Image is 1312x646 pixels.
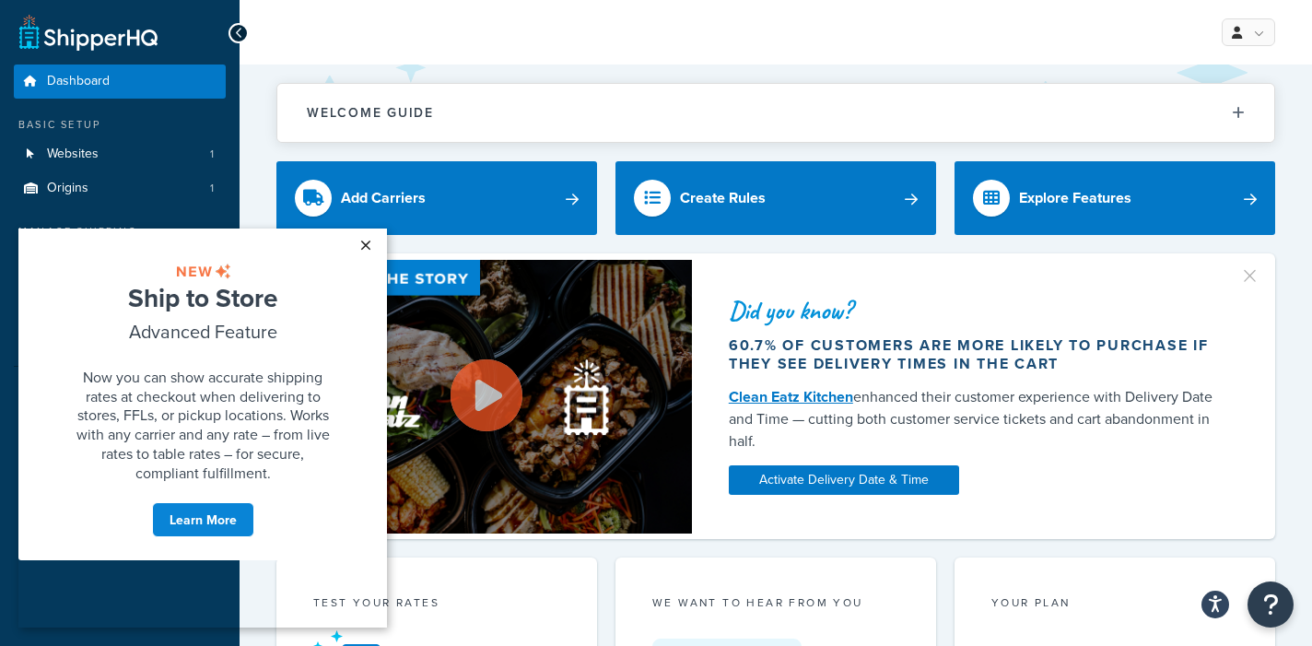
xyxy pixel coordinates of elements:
p: we want to hear from you [652,594,899,611]
a: Learn More [134,274,236,309]
img: Video thumbnail [276,260,692,534]
a: Analytics [14,469,226,502]
a: Create Rules [615,161,936,235]
span: Now you can show accurate shipping rates at checkout when delivering to stores, FFLs, or pickup l... [58,138,311,254]
div: Manage Shipping [14,224,226,240]
div: Resources [14,381,226,396]
a: Clean Eatz Kitchen [729,386,853,407]
a: Explore Features [955,161,1275,235]
div: Your Plan [991,594,1238,616]
a: Advanced Features0 [14,314,226,348]
a: Activate Delivery Date & Time [729,465,959,495]
span: Origins [47,181,88,196]
h2: Welcome Guide [307,106,434,120]
div: Did you know? [729,298,1231,323]
li: Websites [14,137,226,171]
li: Advanced Features [14,314,226,348]
span: 1 [210,181,214,196]
a: Dashboard [14,65,226,99]
button: Open Resource Center [1248,581,1294,628]
button: Welcome Guide [277,84,1274,142]
a: Websites1 [14,137,226,171]
a: Add Carriers [276,161,597,235]
div: enhanced their customer experience with Delivery Date and Time — cutting both customer service ti... [729,386,1231,452]
a: Origins1 [14,171,226,206]
span: Advanced Feature [111,89,259,116]
a: Marketplace [14,435,226,468]
span: Dashboard [47,74,110,89]
div: Add Carriers [341,185,426,211]
span: Ship to Store [110,51,259,88]
div: 60.7% of customers are more likely to purchase if they see delivery times in the cart [729,336,1231,373]
span: Websites [47,147,99,162]
div: Basic Setup [14,117,226,133]
a: Shipping Rules [14,279,226,313]
div: Test your rates [313,594,560,616]
div: Create Rules [680,185,766,211]
a: Carriers1 [14,244,226,278]
a: Test Your Rates [14,401,226,434]
a: Help Docs [14,503,226,536]
div: Explore Features [1019,185,1131,211]
li: Carriers [14,244,226,278]
li: Origins [14,171,226,206]
span: 1 [210,147,214,162]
